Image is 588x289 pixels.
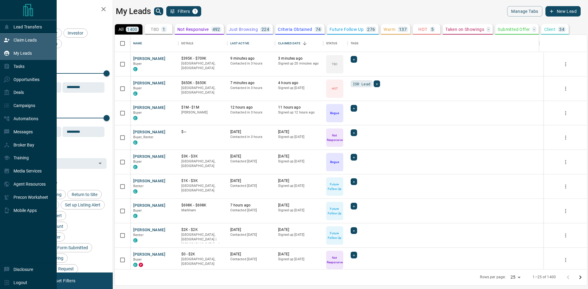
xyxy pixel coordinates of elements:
span: Buyer [133,86,142,90]
button: [PERSON_NAME] [133,203,165,209]
p: [DATE] [278,154,320,159]
p: Not Responsive [327,255,343,265]
div: + [351,129,357,136]
p: TBD [151,27,159,31]
button: [PERSON_NAME] [133,56,165,62]
p: Signed up [DATE] [278,257,320,262]
p: [GEOGRAPHIC_DATA], [GEOGRAPHIC_DATA] [181,61,224,71]
p: [DATE] [278,178,320,183]
span: 1 [193,9,197,13]
div: Set up Listing Alert [61,200,105,209]
p: $698K - $698K [181,203,224,208]
div: + [351,105,357,112]
p: 7 hours ago [230,203,272,208]
span: Buyer [133,111,142,115]
button: Open [96,159,104,168]
p: 276 [367,27,375,31]
p: Signed up 20 minutes ago [278,61,320,66]
p: [GEOGRAPHIC_DATA], [GEOGRAPHIC_DATA] [181,183,224,193]
p: $2K - $2K [181,227,224,232]
h2: Filters [20,6,107,13]
button: more [561,133,570,142]
span: + [376,81,378,87]
p: Future Follow Up [330,27,364,31]
button: [PERSON_NAME] [133,252,165,258]
p: Not Responsive [327,133,343,142]
p: [DATE] [230,178,272,183]
p: 12 hours ago [230,105,272,110]
p: Contacted [DATE] [230,208,272,213]
p: $395K - $709K [181,56,224,61]
button: more [561,109,570,118]
p: 224 [262,27,269,31]
span: Set up Listing Alert [63,202,103,207]
button: more [561,255,570,265]
p: Signed up [DATE] [278,208,320,213]
div: Name [133,35,142,52]
span: Investor [66,31,85,35]
p: 1 [163,27,165,31]
span: + [353,228,355,234]
button: [PERSON_NAME] [133,227,165,233]
span: Renter [133,233,144,237]
p: Signed up 12 hours ago [278,110,320,115]
button: [PERSON_NAME] [133,129,165,135]
div: + [374,80,380,87]
p: Submitted Offer [498,27,530,31]
p: TBD [332,62,337,66]
div: condos.ca [133,140,138,145]
p: $1M - $1M [181,105,224,110]
p: 34 [559,27,564,31]
span: Buyer, Renter [133,135,154,139]
p: [DATE] [230,227,272,232]
span: + [353,56,355,62]
p: Contacted in 3 hours [230,110,272,115]
button: Manage Tabs [507,6,542,17]
button: more [561,206,570,216]
p: 7 minutes ago [230,80,272,86]
p: Warm [383,27,395,31]
button: search button [154,7,163,15]
div: Investor [63,28,88,38]
button: more [561,182,570,191]
div: + [351,56,357,63]
div: Name [130,35,178,52]
button: Sort [300,39,309,48]
div: + [351,203,357,209]
p: $--- [181,129,224,135]
p: Future Follow Up [327,231,343,240]
button: New Lead [545,6,581,17]
p: [DATE] [278,252,320,257]
p: Criteria Obtained [278,27,312,31]
div: + [351,154,357,161]
div: condos.ca [133,214,138,218]
p: Contacted in 3 hours [230,61,272,66]
button: [PERSON_NAME] [133,178,165,184]
span: Buyer [133,160,142,164]
p: 1–25 of 1400 [533,275,556,280]
span: + [353,154,355,160]
button: [PERSON_NAME] [133,80,165,86]
div: Details [178,35,227,52]
p: Future Follow Up [327,206,343,216]
div: property.ca [139,263,143,267]
p: All [119,27,123,31]
p: HOT [332,86,338,91]
span: + [353,203,355,209]
div: condos.ca [133,67,138,71]
div: Return to Site [67,190,102,199]
div: Status [323,35,348,52]
button: [PERSON_NAME] [133,105,165,111]
h1: My Leads [116,6,151,16]
p: Signed up [DATE] [278,232,320,237]
p: [DATE] [230,129,272,135]
p: - [533,27,535,31]
p: Future Follow Up [327,182,343,191]
p: - [488,27,489,31]
div: 25 [508,273,523,282]
p: Signed up [DATE] [278,183,320,188]
p: $0 - $2K [181,252,224,257]
div: Tags [351,35,359,52]
span: Buyer [133,209,142,213]
p: [GEOGRAPHIC_DATA], [GEOGRAPHIC_DATA] [181,257,224,266]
